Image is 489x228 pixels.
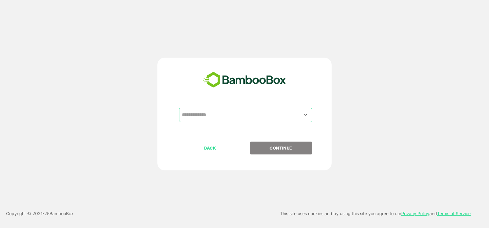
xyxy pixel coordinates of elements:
p: Copyright © 2021- 25 BambooBox [6,210,74,217]
button: Open [302,111,310,119]
a: Terms of Service [437,211,471,216]
p: BACK [180,145,241,151]
p: CONTINUE [250,145,311,151]
a: Privacy Policy [401,211,429,216]
p: This site uses cookies and by using this site you agree to our and [280,210,471,217]
img: bamboobox [200,70,289,90]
